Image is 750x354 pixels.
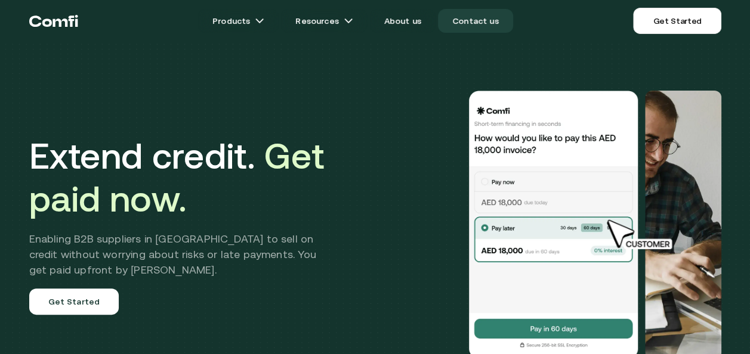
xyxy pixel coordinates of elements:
a: Return to the top of the Comfi home page [29,3,78,39]
a: About us [370,9,436,33]
a: Get Started [29,288,119,315]
a: Productsarrow icons [198,9,279,33]
h2: Enabling B2B suppliers in [GEOGRAPHIC_DATA] to sell on credit without worrying about risks or lat... [29,231,334,278]
a: Contact us [438,9,513,33]
img: cursor [598,218,685,251]
a: Get Started [633,8,721,34]
img: arrow icons [255,16,264,26]
a: Resourcesarrow icons [281,9,367,33]
img: arrow icons [344,16,353,26]
h1: Extend credit. [29,135,334,221]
